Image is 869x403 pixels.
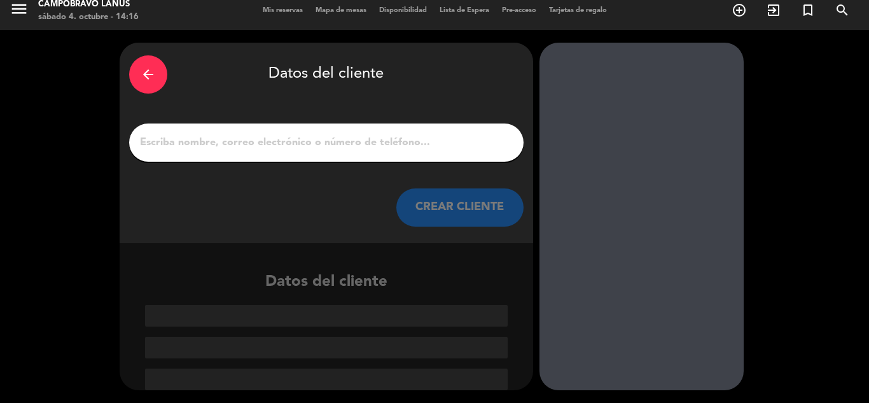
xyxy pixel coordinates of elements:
i: add_circle_outline [732,3,747,18]
div: sábado 4. octubre - 14:16 [38,11,139,24]
input: Escriba nombre, correo electrónico o número de teléfono... [139,134,514,152]
span: Mapa de mesas [309,7,373,14]
span: Mis reservas [256,7,309,14]
i: exit_to_app [766,3,781,18]
span: Pre-acceso [496,7,543,14]
span: Tarjetas de regalo [543,7,613,14]
button: CREAR CLIENTE [396,188,524,227]
div: Datos del cliente [120,270,533,390]
i: search [835,3,850,18]
span: Disponibilidad [373,7,433,14]
i: arrow_back [141,67,156,82]
span: Lista de Espera [433,7,496,14]
i: turned_in_not [800,3,816,18]
div: Datos del cliente [129,52,524,97]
